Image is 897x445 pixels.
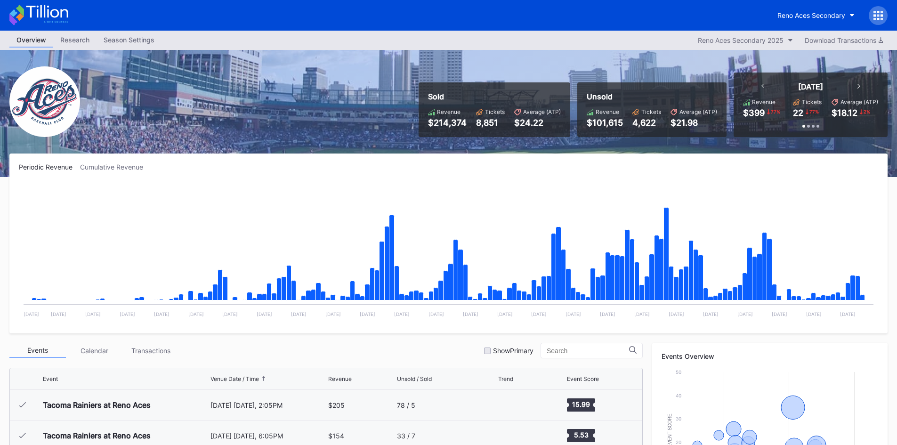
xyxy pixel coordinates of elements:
[9,33,53,48] a: Overview
[24,311,39,317] text: [DATE]
[693,34,798,47] button: Reno Aces Secondary 2025
[832,108,857,118] div: $18.12
[531,311,547,317] text: [DATE]
[43,400,151,410] div: Tacoma Rainiers at Reno Aces
[9,343,66,358] div: Events
[587,92,717,101] div: Unsold
[793,108,803,118] div: 22
[671,118,717,128] div: $21.98
[43,375,58,382] div: Event
[698,36,784,44] div: Reno Aces Secondary 2025
[19,163,80,171] div: Periodic Revenue
[19,183,878,324] svg: Chart title
[493,347,533,355] div: Show Primary
[476,118,505,128] div: 8,851
[772,311,787,317] text: [DATE]
[120,311,135,317] text: [DATE]
[567,375,599,382] div: Event Score
[737,311,753,317] text: [DATE]
[397,401,415,409] div: 78 / 5
[210,401,326,409] div: [DATE] [DATE], 2:05PM
[634,311,650,317] text: [DATE]
[863,108,871,115] div: 2 %
[66,343,122,358] div: Calendar
[703,311,719,317] text: [DATE]
[222,311,238,317] text: [DATE]
[514,118,561,128] div: $24.22
[632,118,661,128] div: 4,622
[497,311,513,317] text: [DATE]
[325,311,341,317] text: [DATE]
[210,375,259,382] div: Venue Date / Time
[9,66,80,137] img: RenoAces.png
[97,33,162,48] a: Season Settings
[805,36,883,44] div: Download Transactions
[188,311,204,317] text: [DATE]
[154,311,170,317] text: [DATE]
[641,108,661,115] div: Tickets
[463,311,478,317] text: [DATE]
[523,108,561,115] div: Average (ATP)
[428,92,561,101] div: Sold
[43,431,151,440] div: Tacoma Rainiers at Reno Aces
[669,311,684,317] text: [DATE]
[51,311,66,317] text: [DATE]
[428,311,444,317] text: [DATE]
[257,311,272,317] text: [DATE]
[800,34,888,47] button: Download Transactions
[752,98,776,105] div: Revenue
[802,98,822,105] div: Tickets
[291,311,307,317] text: [DATE]
[566,311,581,317] text: [DATE]
[485,108,505,115] div: Tickets
[97,33,162,47] div: Season Settings
[328,432,344,440] div: $154
[770,108,781,115] div: 77 %
[770,7,862,24] button: Reno Aces Secondary
[53,33,97,48] a: Research
[600,311,615,317] text: [DATE]
[679,108,717,115] div: Average (ATP)
[397,432,415,440] div: 33 / 7
[498,375,513,382] div: Trend
[777,11,845,19] div: Reno Aces Secondary
[53,33,97,47] div: Research
[394,311,410,317] text: [DATE]
[437,108,461,115] div: Revenue
[676,369,681,375] text: 50
[596,108,619,115] div: Revenue
[587,118,623,128] div: $101,615
[498,393,526,417] svg: Chart title
[676,439,681,445] text: 20
[428,118,467,128] div: $214,374
[85,311,101,317] text: [DATE]
[806,311,822,317] text: [DATE]
[547,347,629,355] input: Search
[676,393,681,398] text: 40
[122,343,179,358] div: Transactions
[840,98,878,105] div: Average (ATP)
[328,375,352,382] div: Revenue
[840,311,856,317] text: [DATE]
[798,82,823,91] div: [DATE]
[360,311,375,317] text: [DATE]
[574,431,588,439] text: 5.53
[210,432,326,440] div: [DATE] [DATE], 6:05PM
[572,400,590,408] text: 15.99
[743,108,765,118] div: $399
[80,163,151,171] div: Cumulative Revenue
[676,416,681,421] text: 30
[662,352,878,360] div: Events Overview
[328,401,345,409] div: $205
[397,375,432,382] div: Unsold / Sold
[808,108,820,115] div: 77 %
